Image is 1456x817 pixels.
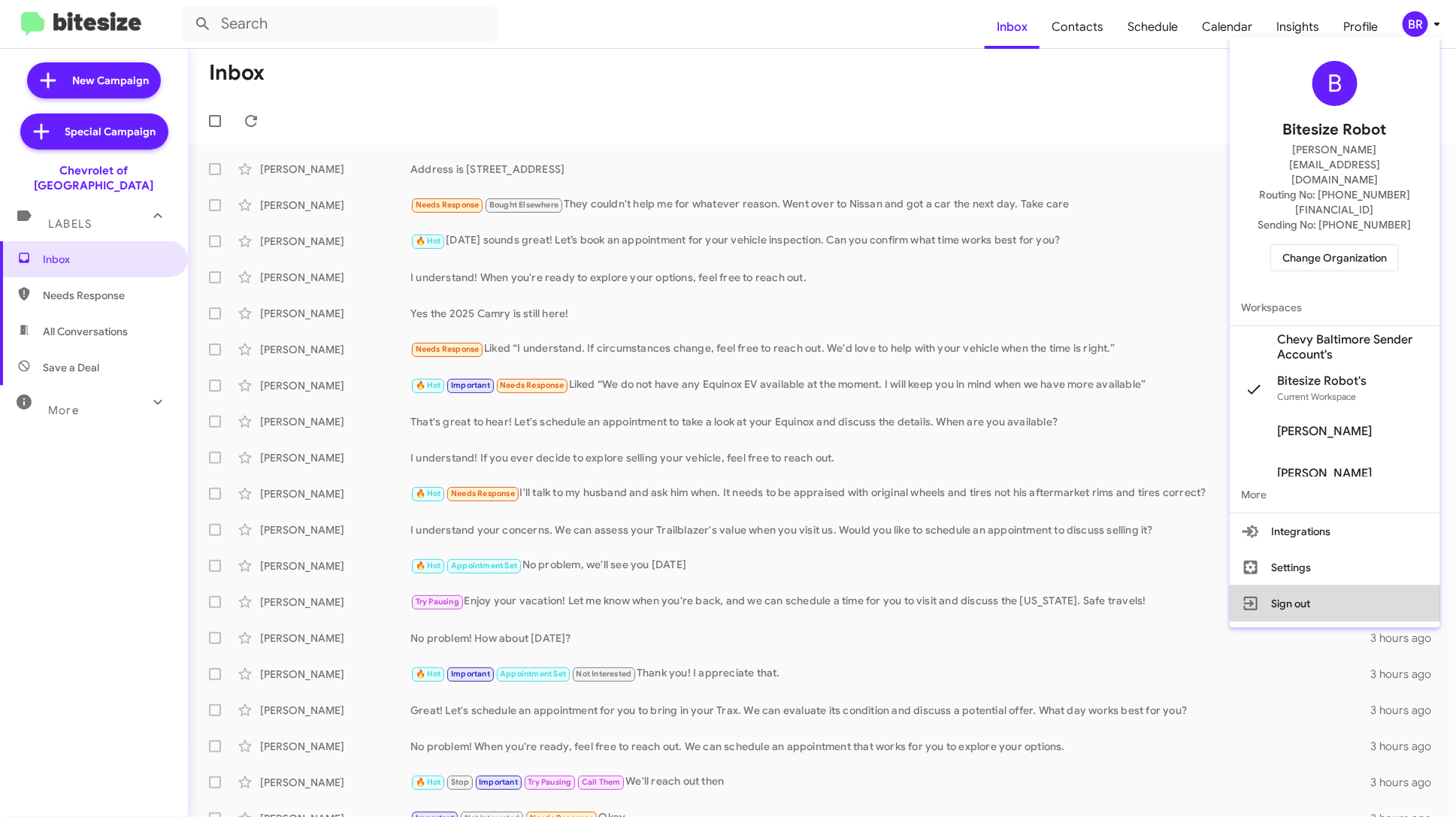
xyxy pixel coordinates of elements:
[1230,289,1440,325] span: Workspaces
[1278,424,1373,439] span: [PERSON_NAME]
[1230,549,1440,586] button: Settings
[1258,217,1412,232] span: Sending No: [PHONE_NUMBER]
[1248,142,1422,187] span: [PERSON_NAME][EMAIL_ADDRESS][DOMAIN_NAME]
[1278,466,1373,481] span: [PERSON_NAME]
[1230,513,1440,549] button: Integrations
[1278,391,1357,402] span: Current Workspace
[1282,245,1387,271] span: Change Organization
[1230,586,1440,622] button: Sign out
[1248,187,1422,217] span: Routing No: [PHONE_NUMBER][FINANCIAL_ID]
[1283,118,1387,142] span: Bitesize Robot
[1278,374,1367,389] span: Bitesize Robot's
[1312,61,1358,106] div: B
[1230,477,1440,513] span: More
[1278,332,1428,362] span: Chevy Baltimore Sender Account's
[1270,244,1399,271] button: Change Organization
